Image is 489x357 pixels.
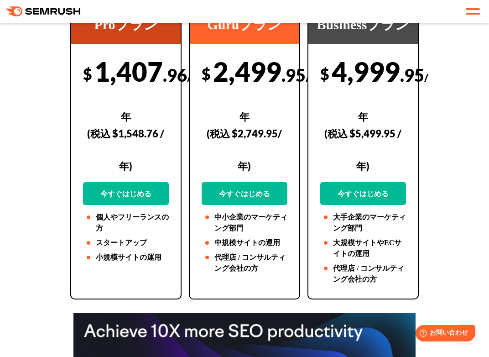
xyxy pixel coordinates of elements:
span: $ [320,64,329,83]
a: 今すぐはじめる [320,182,406,205]
span: .95 [400,64,424,85]
a: 今すぐはじめる [202,182,287,205]
span: $ [202,64,211,83]
li: 小規模サイトの運用 [83,252,169,263]
div: Guruプラン [190,5,299,44]
div: (税込 $5,499.95 /年) [320,117,406,182]
li: 大手企業のマーケティング部門 [320,212,406,234]
div: (税込 $1,548.76 /年) [83,117,169,182]
span: .96 [163,64,187,85]
li: 代理店 / コンサルティング会社の方 [320,263,406,285]
div: Proプラン [71,5,181,44]
div: 2,499 [202,55,287,205]
div: (税込 $2,749.95/年) [202,117,287,182]
span: .95 [281,64,306,85]
span: $ [83,64,92,83]
li: 代理店 / コンサルティング会社の方 [202,252,287,274]
li: 大規模サイトやECサイトの運用 [320,237,406,259]
div: Businessプラン [308,5,418,44]
li: 中小企業のマーケティング部門 [202,212,287,234]
a: 今すぐはじめる [83,182,169,205]
div: 4,999 [320,55,406,205]
div: 1,407 [83,55,169,205]
li: スタートアップ [83,237,169,248]
iframe: Help widget launcher [408,321,479,347]
li: 中規模サイトの運用 [202,237,287,248]
li: 個人やフリーランスの方 [83,212,169,234]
